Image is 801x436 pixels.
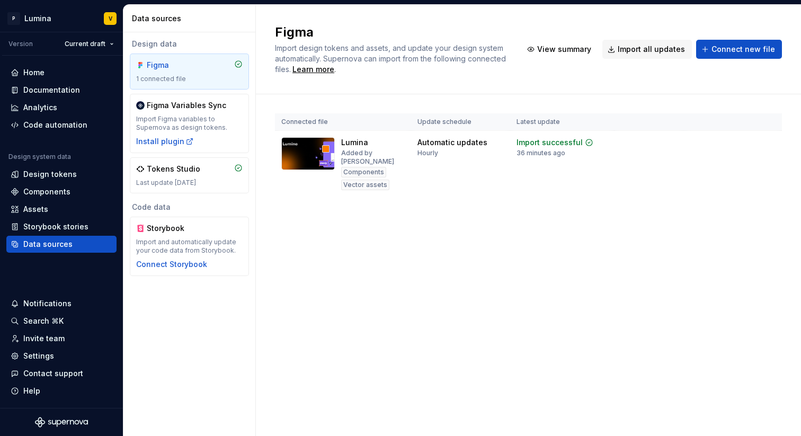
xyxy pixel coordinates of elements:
div: Documentation [23,85,80,95]
div: Design tokens [23,169,77,180]
div: Notifications [23,298,72,309]
div: Components [23,186,70,197]
div: Import and automatically update your code data from Storybook. [136,238,243,255]
div: Data sources [23,239,73,250]
span: View summary [537,44,591,55]
h2: Figma [275,24,509,41]
div: V [109,14,112,23]
div: Assets [23,204,48,215]
div: Version [8,40,33,48]
button: Contact support [6,365,117,382]
button: Search ⌘K [6,313,117,330]
div: Automatic updates [417,137,487,148]
div: Storybook [147,223,198,234]
div: Import Figma variables to Supernova as design tokens. [136,115,243,132]
div: Figma [147,60,198,70]
th: Update schedule [411,113,510,131]
button: View summary [522,40,598,59]
div: Storybook stories [23,221,88,232]
a: Tokens StudioLast update [DATE] [130,157,249,193]
div: Added by [PERSON_NAME] [341,149,405,166]
button: Connect Storybook [136,259,207,270]
button: Import all updates [602,40,692,59]
a: Design tokens [6,166,117,183]
span: Import design tokens and assets, and update your design system automatically. Supernova can impor... [275,43,508,74]
span: . [291,66,336,74]
a: Invite team [6,330,117,347]
span: Import all updates [618,44,685,55]
div: P [7,12,20,25]
a: Code automation [6,117,117,134]
div: Home [23,67,44,78]
button: Notifications [6,295,117,312]
div: Search ⌘K [23,316,64,326]
a: Documentation [6,82,117,99]
a: Data sources [6,236,117,253]
div: Data sources [132,13,251,24]
a: Assets [6,201,117,218]
th: Connected file [275,113,411,131]
a: StorybookImport and automatically update your code data from Storybook.Connect Storybook [130,217,249,276]
div: Last update [DATE] [136,179,243,187]
a: Components [6,183,117,200]
div: Components [341,167,386,177]
a: Analytics [6,99,117,116]
button: Install plugin [136,136,194,147]
a: Figma Variables SyncImport Figma variables to Supernova as design tokens.Install plugin [130,94,249,153]
div: 1 connected file [136,75,243,83]
div: Lumina [24,13,51,24]
div: Design data [130,39,249,49]
button: Help [6,382,117,399]
svg: Supernova Logo [35,417,88,428]
button: Connect new file [696,40,782,59]
a: Figma1 connected file [130,54,249,90]
span: Connect new file [711,44,775,55]
div: Settings [23,351,54,361]
div: Analytics [23,102,57,113]
div: Import successful [517,137,583,148]
div: Code automation [23,120,87,130]
div: Contact support [23,368,83,379]
div: Vector assets [341,180,389,190]
span: Current draft [65,40,105,48]
a: Storybook stories [6,218,117,235]
div: 36 minutes ago [517,149,565,157]
div: Figma Variables Sync [147,100,226,111]
div: Lumina [341,137,368,148]
a: Learn more [292,64,334,75]
button: Current draft [60,37,119,51]
div: Help [23,386,40,396]
div: Code data [130,202,249,212]
button: PLuminaV [2,7,121,30]
th: Latest update [510,113,614,131]
a: Settings [6,348,117,364]
div: Invite team [23,333,65,344]
div: Hourly [417,149,438,157]
div: Design system data [8,153,71,161]
a: Home [6,64,117,81]
div: Tokens Studio [147,164,200,174]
